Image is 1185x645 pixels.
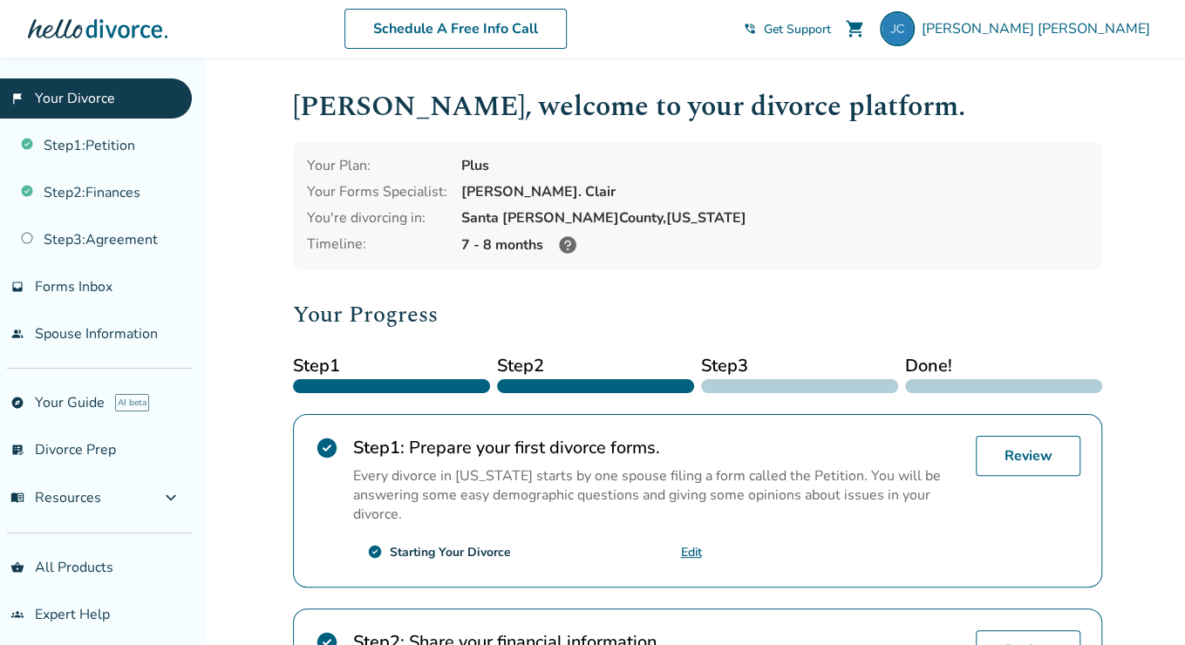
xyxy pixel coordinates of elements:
[353,466,962,524] p: Every divorce in [US_STATE] starts by one spouse filing a form called the Petition. You will be a...
[10,396,24,410] span: explore
[293,353,490,379] span: Step 1
[10,443,24,457] span: list_alt_check
[307,156,447,175] div: Your Plan:
[976,436,1080,476] a: Review
[845,18,866,39] span: shopping_cart
[35,277,112,296] span: Forms Inbox
[315,436,339,460] span: check_circle
[10,560,24,574] span: shopping_basket
[10,92,24,105] span: flag_2
[344,9,567,49] a: Schedule A Free Info Call
[10,327,24,341] span: people
[743,22,757,36] span: phone_in_talk
[681,544,702,560] a: Edit
[307,182,447,201] div: Your Forms Specialist:
[367,544,383,560] span: check_circle
[160,487,181,508] span: expand_more
[293,297,1102,332] h2: Your Progress
[353,436,405,459] strong: Step 1 :
[307,234,447,255] div: Timeline:
[10,491,24,505] span: menu_book
[390,544,511,560] div: Starting Your Divorce
[880,11,915,46] img: jessica.chung.e@gmail.com
[701,353,898,379] span: Step 3
[497,353,694,379] span: Step 2
[307,208,447,227] div: You're divorcing in:
[10,488,101,507] span: Resources
[743,21,831,37] a: phone_in_talkGet Support
[1098,561,1185,645] iframe: Chat Widget
[764,21,831,37] span: Get Support
[922,19,1157,38] span: [PERSON_NAME] [PERSON_NAME]
[461,156,1088,175] div: Plus
[10,608,24,621] span: groups
[353,436,962,459] h2: Prepare your first divorce forms.
[461,234,1088,255] div: 7 - 8 months
[115,394,149,411] span: AI beta
[461,182,1088,201] div: [PERSON_NAME]. Clair
[10,280,24,294] span: inbox
[293,85,1102,128] h1: [PERSON_NAME] , welcome to your divorce platform.
[461,208,1088,227] div: Santa [PERSON_NAME] County, [US_STATE]
[905,353,1102,379] span: Done!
